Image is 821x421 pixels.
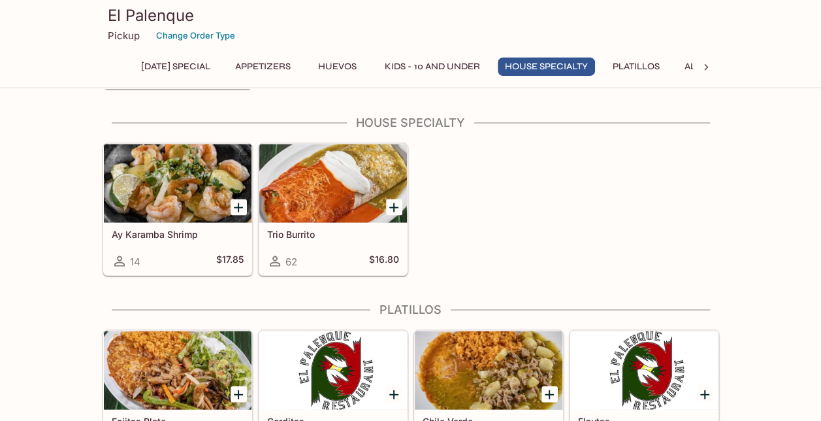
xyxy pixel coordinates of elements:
[104,144,251,222] div: Ay Karamba Shrimp
[386,386,402,402] button: Add Gorditas
[104,331,251,409] div: Fajitas Plate
[103,115,719,129] h4: House Specialty
[369,253,399,269] h5: $16.80
[134,58,217,76] button: [DATE] Special
[130,255,140,267] span: 14
[108,29,140,42] p: Pickup
[150,25,241,46] button: Change Order Type
[112,228,244,239] h5: Ay Karamba Shrimp
[231,386,247,402] button: Add Fajitas Plate
[259,143,408,275] a: Trio Burrito62$16.80
[103,143,252,275] a: Ay Karamba Shrimp14$17.85
[108,5,714,25] h3: El Palenque
[216,253,244,269] h5: $17.85
[259,331,407,409] div: Gorditas
[498,58,595,76] button: House Specialty
[228,58,298,76] button: Appetizers
[605,58,667,76] button: Platillos
[697,386,713,402] button: Add Flautas
[231,199,247,215] button: Add Ay Karamba Shrimp
[570,331,718,409] div: Flautas
[308,58,367,76] button: Huevos
[378,58,487,76] button: Kids - 10 and Under
[267,228,399,239] h5: Trio Burrito
[386,199,402,215] button: Add Trio Burrito
[415,331,562,409] div: Chile Verde
[541,386,558,402] button: Add Chile Verde
[259,144,407,222] div: Trio Burrito
[103,302,719,316] h4: Platillos
[285,255,297,267] span: 62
